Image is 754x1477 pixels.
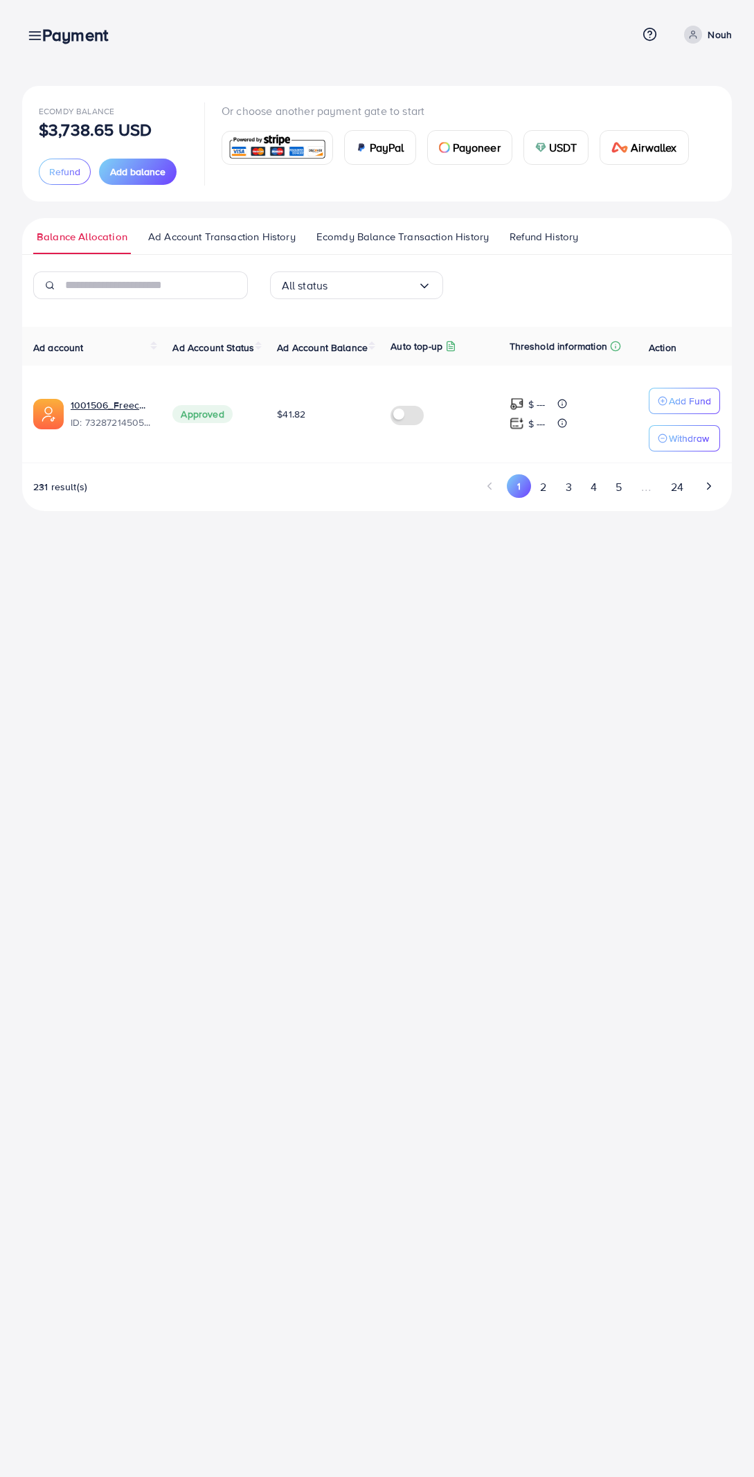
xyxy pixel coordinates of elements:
span: Add balance [110,165,165,179]
button: Go to page 3 [556,474,581,500]
p: Auto top-up [391,338,442,355]
span: Action [649,341,676,355]
a: cardPayoneer [427,130,512,165]
span: Refund History [510,229,578,244]
button: Go to page 4 [581,474,606,500]
div: <span class='underline'>1001506_Freecall_odai_1706350971106</span></br>7328721450570121217 [71,398,150,430]
a: cardAirwallex [600,130,688,165]
button: Add balance [99,159,177,185]
span: Airwallex [631,139,676,156]
img: ic-ads-acc.e4c84228.svg [33,399,64,429]
p: Or choose another payment gate to start [222,102,700,119]
p: Threshold information [510,338,607,355]
p: Withdraw [669,430,709,447]
span: Ad Account Balance [277,341,368,355]
a: 1001506_Freecall_odai_1706350971106 [71,398,150,412]
div: Search for option [270,271,443,299]
p: $ --- [528,415,546,432]
a: card [222,131,333,165]
input: Search for option [327,275,417,296]
span: Ad account [33,341,84,355]
button: Refund [39,159,91,185]
button: Withdraw [649,425,720,451]
button: Go to page 2 [531,474,556,500]
a: cardUSDT [523,130,589,165]
span: Approved [172,405,232,423]
span: Balance Allocation [37,229,127,244]
button: Go to page 24 [661,474,692,500]
iframe: Chat [695,1415,744,1467]
p: $3,738.65 USD [39,121,152,138]
img: card [439,142,450,153]
img: top-up amount [510,416,524,431]
span: Ad Account Transaction History [148,229,296,244]
img: card [611,142,628,153]
span: Ecomdy Balance Transaction History [316,229,489,244]
img: card [535,142,546,153]
p: Add Fund [669,393,711,409]
span: $41.82 [277,407,305,421]
p: $ --- [528,396,546,413]
ul: Pagination [478,474,721,500]
h3: Payment [42,25,119,45]
button: Go to page 1 [507,474,531,498]
span: USDT [549,139,577,156]
span: Refund [49,165,80,179]
img: top-up amount [510,397,524,411]
img: card [226,133,328,163]
span: All status [282,275,328,296]
span: 231 result(s) [33,480,87,494]
span: PayPal [370,139,404,156]
a: cardPayPal [344,130,416,165]
span: ID: 7328721450570121217 [71,415,150,429]
button: Go to next page [697,474,721,498]
span: Ad Account Status [172,341,254,355]
button: Add Fund [649,388,720,414]
span: Payoneer [453,139,501,156]
span: Ecomdy Balance [39,105,114,117]
img: card [356,142,367,153]
button: Go to page 5 [606,474,631,500]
